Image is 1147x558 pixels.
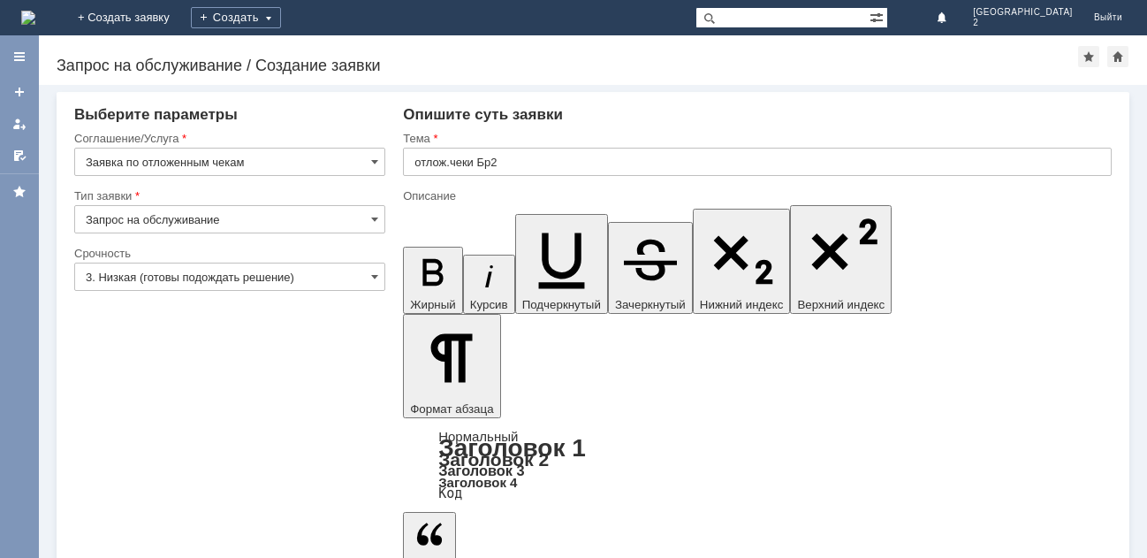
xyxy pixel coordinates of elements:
[74,248,382,259] div: Срочность
[5,78,34,106] a: Создать заявку
[410,402,493,416] span: Формат абзаца
[515,214,608,314] button: Подчеркнутый
[797,298,885,311] span: Верхний индекс
[463,255,515,314] button: Курсив
[522,298,601,311] span: Подчеркнутый
[615,298,686,311] span: Зачеркнутый
[5,141,34,170] a: Мои согласования
[5,110,34,138] a: Мои заявки
[403,314,500,418] button: Формат абзаца
[403,247,463,314] button: Жирный
[74,190,382,202] div: Тип заявки
[1078,46,1099,67] div: Добавить в избранное
[438,475,517,490] a: Заголовок 4
[790,205,892,314] button: Верхний индекс
[191,7,281,28] div: Создать
[973,7,1073,18] span: [GEOGRAPHIC_DATA]
[410,298,456,311] span: Жирный
[74,106,238,123] span: Выберите параметры
[403,431,1112,500] div: Формат абзаца
[21,11,35,25] img: logo
[1107,46,1128,67] div: Сделать домашней страницей
[470,298,508,311] span: Курсив
[693,209,791,314] button: Нижний индекс
[57,57,1078,74] div: Запрос на обслуживание / Создание заявки
[438,434,586,462] a: Заголовок 1
[608,222,693,314] button: Зачеркнутый
[438,462,524,478] a: Заголовок 3
[438,429,518,444] a: Нормальный
[438,485,462,501] a: Код
[973,18,1073,28] span: 2
[21,11,35,25] a: Перейти на домашнюю страницу
[74,133,382,144] div: Соглашение/Услуга
[403,106,563,123] span: Опишите суть заявки
[438,449,549,470] a: Заголовок 2
[403,190,1108,202] div: Описание
[870,8,887,25] span: Расширенный поиск
[700,298,784,311] span: Нижний индекс
[403,133,1108,144] div: Тема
